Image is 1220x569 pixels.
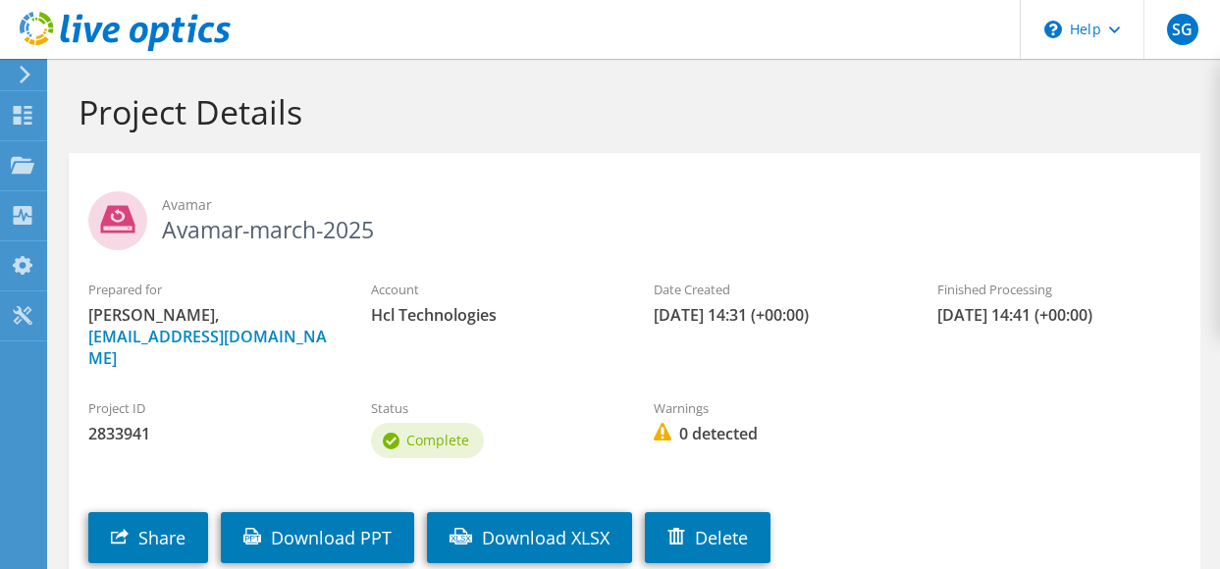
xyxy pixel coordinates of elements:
[221,512,414,563] a: Download PPT
[88,191,1181,240] h2: Avamar-march-2025
[654,423,897,444] span: 0 detected
[162,194,1181,216] span: Avamar
[937,280,1181,299] label: Finished Processing
[371,398,614,418] label: Status
[371,304,614,326] span: Hcl Technologies
[654,280,897,299] label: Date Created
[406,431,469,449] span: Complete
[1044,21,1062,38] svg: \n
[88,512,208,563] a: Share
[88,423,332,444] span: 2833941
[1167,14,1198,45] span: SG
[88,304,332,369] span: [PERSON_NAME],
[645,512,770,563] a: Delete
[654,398,897,418] label: Warnings
[88,280,332,299] label: Prepared for
[88,326,327,369] a: [EMAIL_ADDRESS][DOMAIN_NAME]
[654,304,897,326] span: [DATE] 14:31 (+00:00)
[88,398,332,418] label: Project ID
[427,512,632,563] a: Download XLSX
[79,91,1181,132] h1: Project Details
[371,280,614,299] label: Account
[937,304,1181,326] span: [DATE] 14:41 (+00:00)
